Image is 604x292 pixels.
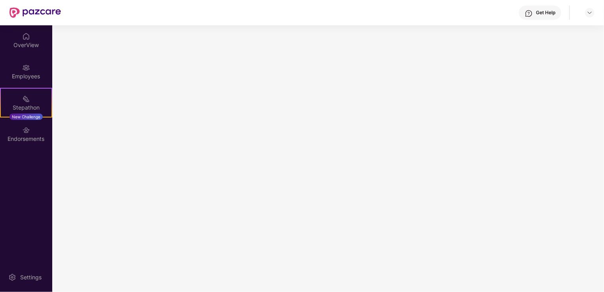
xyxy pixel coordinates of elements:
[22,32,30,40] img: svg+xml;base64,PHN2ZyBpZD0iSG9tZSIgeG1sbnM9Imh0dHA6Ly93d3cudzMub3JnLzIwMDAvc3ZnIiB3aWR0aD0iMjAiIG...
[536,9,555,16] div: Get Help
[22,95,30,103] img: svg+xml;base64,PHN2ZyB4bWxucz0iaHR0cDovL3d3dy53My5vcmcvMjAwMC9zdmciIHdpZHRoPSIyMSIgaGVpZ2h0PSIyMC...
[9,8,61,18] img: New Pazcare Logo
[587,9,593,16] img: svg+xml;base64,PHN2ZyBpZD0iRHJvcGRvd24tMzJ4MzIiIHhtbG5zPSJodHRwOi8vd3d3LnczLm9yZy8yMDAwL3N2ZyIgd2...
[8,273,16,281] img: svg+xml;base64,PHN2ZyBpZD0iU2V0dGluZy0yMHgyMCIgeG1sbnM9Imh0dHA6Ly93d3cudzMub3JnLzIwMDAvc3ZnIiB3aW...
[18,273,44,281] div: Settings
[9,114,43,120] div: New Challenge
[22,64,30,72] img: svg+xml;base64,PHN2ZyBpZD0iRW1wbG95ZWVzIiB4bWxucz0iaHR0cDovL3d3dy53My5vcmcvMjAwMC9zdmciIHdpZHRoPS...
[525,9,533,17] img: svg+xml;base64,PHN2ZyBpZD0iSGVscC0zMngzMiIgeG1sbnM9Imh0dHA6Ly93d3cudzMub3JnLzIwMDAvc3ZnIiB3aWR0aD...
[1,104,51,112] div: Stepathon
[22,126,30,134] img: svg+xml;base64,PHN2ZyBpZD0iRW5kb3JzZW1lbnRzIiB4bWxucz0iaHR0cDovL3d3dy53My5vcmcvMjAwMC9zdmciIHdpZH...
